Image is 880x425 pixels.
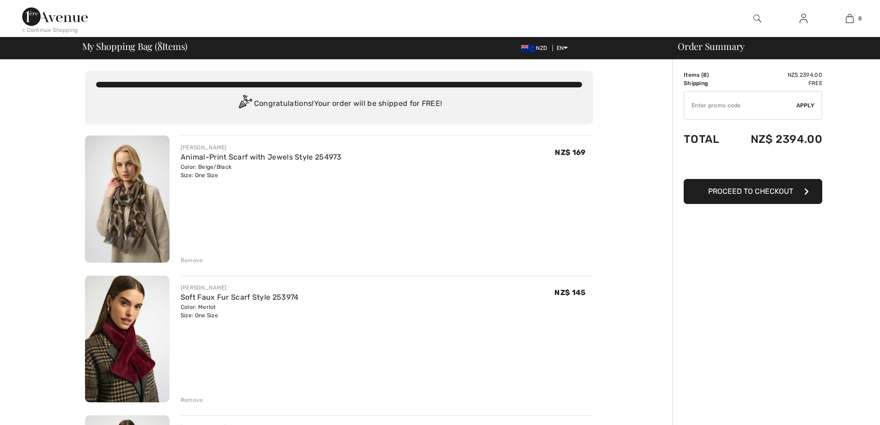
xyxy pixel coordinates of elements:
[85,276,170,403] img: Soft Faux Fur Scarf Style 253974
[684,155,822,176] iframe: PayPal
[82,42,188,51] span: My Shopping Bag ( Items)
[708,187,793,196] span: Proceed to Checkout
[236,95,254,113] img: Congratulation2.svg
[181,163,342,179] div: Color: Beige/Black Size: One Size
[85,136,170,263] img: Animal-Print Scarf with Jewels Style 254973
[555,148,585,157] span: NZ$ 169
[181,303,299,320] div: Color: Merlot Size: One Size
[827,13,872,24] a: 8
[181,256,203,265] div: Remove
[858,14,862,23] span: 8
[684,79,730,87] td: Shipping
[703,72,707,78] span: 8
[667,42,874,51] div: Order Summary
[684,71,730,79] td: Items ( )
[730,123,822,155] td: NZ$ 2394.00
[181,283,299,292] div: [PERSON_NAME]
[753,13,761,24] img: search the website
[684,123,730,155] td: Total
[554,288,585,297] span: NZ$ 145
[22,26,78,34] div: < Continue Shopping
[730,79,822,87] td: Free
[158,39,162,51] span: 8
[181,143,342,152] div: [PERSON_NAME]
[557,45,568,51] span: EN
[181,396,203,404] div: Remove
[521,45,551,51] span: NZD
[684,179,822,204] button: Proceed to Checkout
[730,71,822,79] td: NZ$ 2394.00
[792,13,815,25] a: Sign In
[181,153,342,161] a: Animal-Print Scarf with Jewels Style 254973
[96,95,582,113] div: Congratulations! Your order will be shipped for FREE!
[846,13,854,24] img: My Bag
[796,101,815,110] span: Apply
[521,45,536,52] img: New Zealand Dollar
[800,13,807,24] img: My Info
[181,293,299,302] a: Soft Faux Fur Scarf Style 253974
[22,7,88,26] img: 1ère Avenue
[684,92,796,119] input: Promo code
